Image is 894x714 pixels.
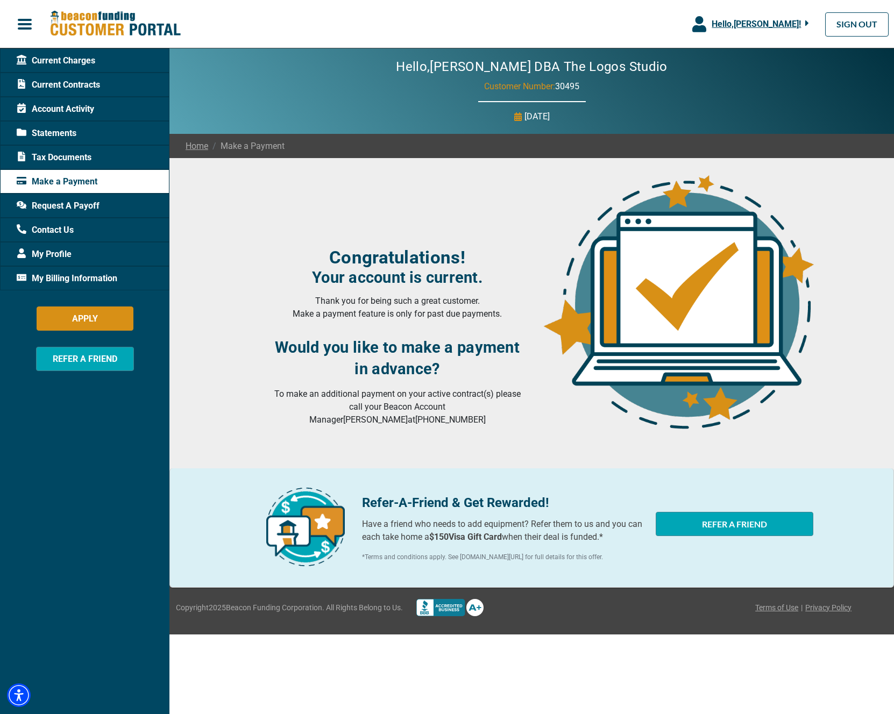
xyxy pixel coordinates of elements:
img: Better Bussines Beareau logo A+ [416,599,484,616]
a: Home [186,140,208,153]
span: Statements [17,127,76,140]
span: Tax Documents [17,151,91,164]
b: $150 Visa Gift Card [429,532,502,542]
span: Copyright 2025 Beacon Funding Corporation. All Rights Belong to Us. [176,602,403,613]
button: REFER A FRIEND [36,347,134,371]
span: Account Activity [17,103,94,116]
span: Make a Payment [208,140,285,153]
span: My Profile [17,248,72,261]
p: Refer-A-Friend & Get Rewarded! [362,493,642,512]
h4: Your account is current. [269,268,526,287]
button: REFER A FRIEND [656,512,813,536]
p: Have a friend who needs to add equipment? Refer them to us and you can each take home a when thei... [362,518,642,544]
button: APPLY [37,306,133,331]
span: Current Contracts [17,78,100,91]
h2: Hello, [PERSON_NAME] DBA The Logos Studio [364,59,699,75]
h3: Congratulations! [269,247,526,268]
span: Request A Payoff [17,199,100,212]
span: Customer Number: [484,81,555,91]
h3: Would you like to make a payment in advance? [269,337,526,380]
span: | [801,602,803,613]
span: 30495 [555,81,579,91]
p: *Terms and conditions apply. See [DOMAIN_NAME][URL] for full details for this offer. [362,552,642,562]
span: Current Charges [17,54,95,67]
span: Make a Payment [17,175,97,188]
img: account-upto-date.png [538,172,817,429]
p: [DATE] [524,110,550,123]
span: Hello, [PERSON_NAME] ! [712,19,801,29]
a: Privacy Policy [805,602,852,613]
div: Accessibility Menu [7,683,31,707]
span: Contact Us [17,224,74,237]
img: refer-a-friend-icon.png [266,488,345,566]
a: SIGN OUT [825,12,889,37]
a: Terms of Use [755,602,798,613]
img: Beacon Funding Customer Portal Logo [49,10,181,38]
span: My Billing Information [17,272,117,285]
p: To make an additional payment on your active contract(s) please call your Beacon Account Manager ... [269,388,526,426]
p: Thank you for being such a great customer. Make a payment feature is only for past due payments. [269,295,526,320]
